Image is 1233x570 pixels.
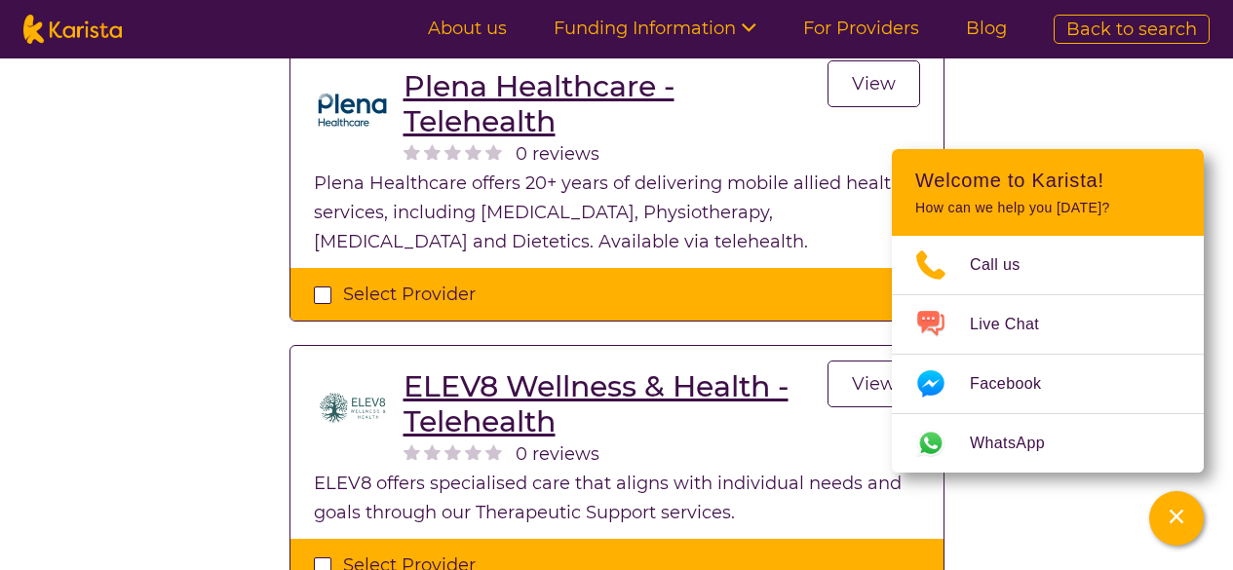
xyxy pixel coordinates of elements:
[970,369,1064,399] span: Facebook
[314,369,392,447] img: yihuczgmrom8nsaxakka.jpg
[444,143,461,160] img: nonereviewstar
[803,18,919,39] a: For Providers
[1054,15,1210,44] a: Back to search
[428,18,507,39] a: About us
[465,143,482,160] img: nonereviewstar
[892,236,1204,473] ul: Choose channel
[892,149,1204,473] div: Channel Menu
[424,443,441,460] img: nonereviewstar
[970,429,1068,458] span: WhatsApp
[852,73,896,95] span: View
[404,443,420,460] img: nonereviewstar
[314,169,920,256] p: Plena Healthcare offers 20+ years of delivering mobile allied health services, including [MEDICAL...
[828,60,920,107] a: View
[966,18,1007,39] a: Blog
[1149,491,1204,546] button: Channel Menu
[852,373,896,395] span: View
[485,143,502,160] img: nonereviewstar
[1066,19,1197,40] span: Back to search
[485,443,502,460] img: nonereviewstar
[404,369,828,439] a: ELEV8 Wellness & Health - Telehealth
[23,15,122,44] img: Karista logo
[465,443,482,460] img: nonereviewstar
[892,414,1204,473] a: Web link opens in a new tab.
[314,69,392,147] img: qwv9egg5taowukv2xnze.png
[516,439,599,469] span: 0 reviews
[444,443,461,460] img: nonereviewstar
[554,18,756,39] a: Funding Information
[516,139,599,169] span: 0 reviews
[404,143,420,160] img: nonereviewstar
[314,469,920,527] p: ELEV8 offers specialised care that aligns with individual needs and goals through our Therapeutic...
[915,200,1180,216] p: How can we help you [DATE]?
[424,143,441,160] img: nonereviewstar
[828,361,920,407] a: View
[404,69,828,139] a: Plena Healthcare - Telehealth
[970,250,1044,280] span: Call us
[915,169,1180,192] h2: Welcome to Karista!
[970,310,1062,339] span: Live Chat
